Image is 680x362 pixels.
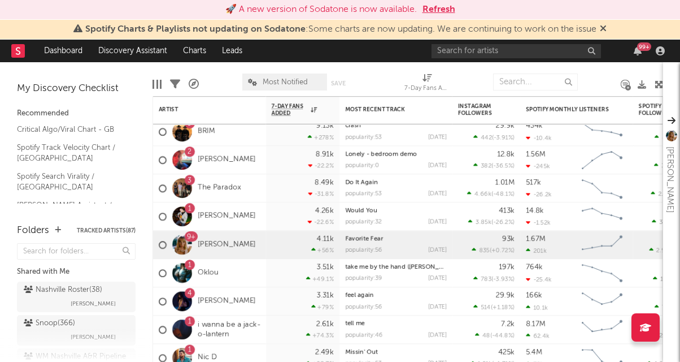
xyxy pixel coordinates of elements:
[198,183,241,193] a: The Paradox
[71,297,116,311] span: [PERSON_NAME]
[404,82,450,96] div: 7-Day Fans Added (7-Day Fans Added)
[526,150,546,158] div: 1.56M
[170,68,180,101] div: Filters
[458,103,498,117] div: Instagram Followers
[345,236,447,242] div: Favorite Fear
[492,333,513,339] span: -44.8 %
[36,40,90,62] a: Dashboard
[345,264,478,270] a: take me by the hand ([PERSON_NAME] remix)
[175,40,214,62] a: Charts
[315,179,334,186] div: 8.49k
[526,332,550,339] div: 62.4k
[428,191,447,197] div: [DATE]
[526,292,542,299] div: 166k
[17,107,136,120] div: Recommended
[474,191,491,197] span: 4.66k
[496,122,515,130] div: 29.9k
[345,134,382,140] div: popularity: 53
[482,333,490,339] span: 48
[493,219,513,226] span: -26.2 %
[476,219,491,226] span: 3.85k
[526,122,543,130] div: 434k
[422,3,455,16] button: Refresh
[577,259,627,287] svg: Chart title
[17,282,136,312] a: Nashville Roster(38)[PERSON_NAME]
[479,248,490,254] span: 835
[526,179,541,186] div: 517k
[17,243,136,260] input: Search for folders...
[159,106,243,113] div: Artist
[639,103,678,117] div: Spotify Followers
[345,236,383,242] a: Favorite Fear
[85,25,306,34] span: Spotify Charts & Playlists not updating on Sodatone
[501,320,515,327] div: 7.2k
[315,348,334,356] div: 2.49k
[71,330,116,344] span: [PERSON_NAME]
[473,133,515,141] div: ( )
[473,303,515,311] div: ( )
[472,247,515,254] div: ( )
[189,68,199,101] div: A&R Pipeline
[272,103,308,117] span: 7-Day Fans Added
[526,348,542,356] div: 5.4M
[345,264,447,270] div: take me by the hand (Aaron Hibell remix)
[311,303,334,311] div: +79 %
[526,264,543,271] div: 764k
[577,118,627,146] svg: Chart title
[431,44,601,58] input: Search for artists
[502,235,515,243] div: 93k
[577,174,627,202] svg: Chart title
[526,304,548,311] div: 10.1k
[17,141,124,165] a: Spotify Track Velocity Chart / [GEOGRAPHIC_DATA]
[663,146,677,213] div: [PERSON_NAME]
[17,199,124,222] a: [PERSON_NAME] Assistant / [GEOGRAPHIC_DATA]
[345,332,383,338] div: popularity: 46
[317,235,334,243] div: 4.11k
[473,275,515,282] div: ( )
[308,218,334,226] div: -22.6 %
[345,179,447,186] div: Do It Again
[497,150,515,158] div: 12.8k
[198,320,260,339] a: i wanna be a jack-o-lantern
[315,207,334,214] div: 4.26k
[577,146,627,174] svg: Chart title
[345,151,447,157] div: Lonely - bedroom demo
[526,219,551,226] div: -1.52k
[526,106,611,113] div: Spotify Monthly Listeners
[493,163,513,169] span: -36.5 %
[345,321,447,327] div: tell me
[577,287,627,316] svg: Chart title
[428,219,447,225] div: [DATE]
[198,240,256,249] a: [PERSON_NAME]
[24,317,75,330] div: Snoop ( 366 )
[85,25,596,34] span: : Some charts are now updating. We are continuing to work on the issue
[493,276,513,282] span: -3.93 %
[317,264,334,271] div: 3.51k
[428,304,447,310] div: [DATE]
[345,219,382,225] div: popularity: 32
[345,208,377,214] a: Would You
[198,127,215,136] a: BRIM
[345,247,382,253] div: popularity: 56
[345,275,382,282] div: popularity: 39
[311,247,334,254] div: +56 %
[90,40,175,62] a: Discovery Assistant
[637,42,651,51] div: 99 +
[526,207,544,214] div: 14.8k
[526,134,552,141] div: -10.4k
[495,179,515,186] div: 1.01M
[481,304,491,311] span: 514
[428,134,447,140] div: [DATE]
[308,162,334,169] div: -22.2 %
[428,162,447,169] div: [DATE]
[428,275,447,282] div: [DATE]
[306,275,334,282] div: +49.1 %
[493,74,578,90] input: Search...
[491,248,513,254] span: +0.72 %
[345,321,365,327] a: tell me
[634,46,642,55] button: 99+
[198,296,256,306] a: [PERSON_NAME]
[468,218,515,226] div: ( )
[473,162,515,169] div: ( )
[496,292,515,299] div: 29.9k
